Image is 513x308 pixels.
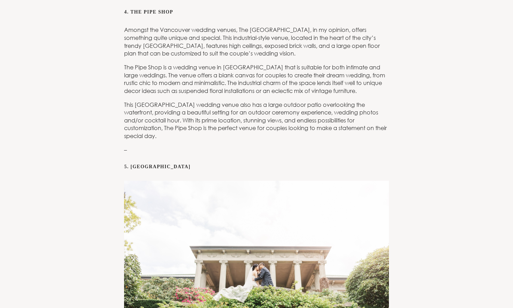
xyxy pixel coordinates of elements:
p: This [GEOGRAPHIC_DATA] wedding venue also has a large outdoor patio overlooking the waterfront, p... [124,101,389,140]
p: The Pipe Shop is a wedding venue in [GEOGRAPHIC_DATA] that is suitable for both intimate and larg... [124,63,389,95]
a: 4. The Pipe Shop [124,9,173,15]
p: Amongst the Vancouver wedding venues, The [GEOGRAPHIC_DATA], in my opinion, offers something quit... [124,26,389,57]
a: 5. [GEOGRAPHIC_DATA] [124,164,190,169]
p: – [124,146,389,154]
